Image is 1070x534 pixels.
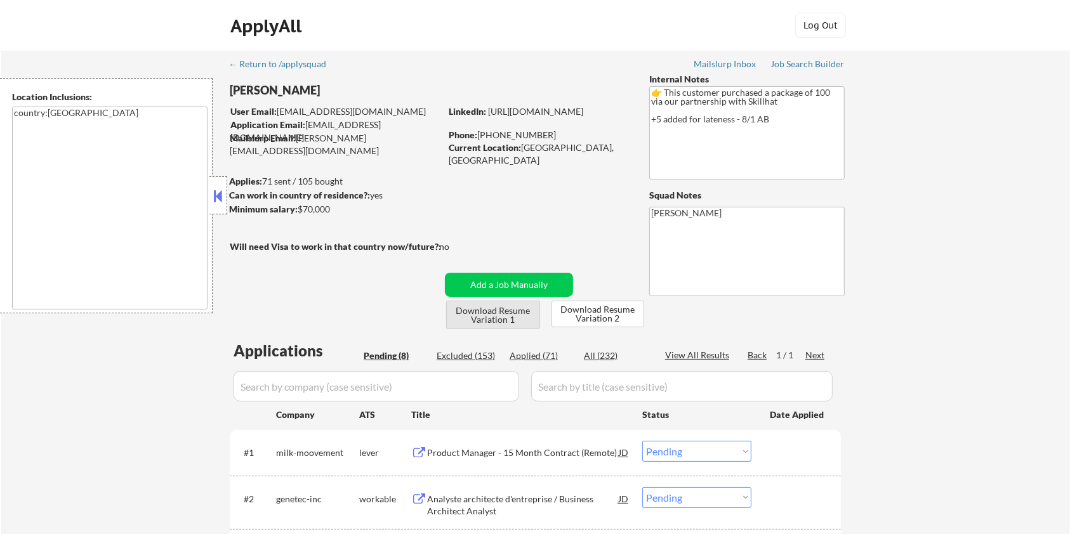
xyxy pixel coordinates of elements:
[445,273,573,297] button: Add a Job Manually
[649,189,845,202] div: Squad Notes
[665,349,733,361] div: View All Results
[427,493,619,518] div: Analyste architecte d'entreprise / Business Architect Analyst
[244,446,266,459] div: #1
[618,441,630,464] div: JD
[234,371,519,401] input: Search by company (case sensitive)
[359,408,411,421] div: ATS
[694,59,757,72] a: Mailslurp Inbox
[230,82,491,98] div: [PERSON_NAME]
[770,59,845,72] a: Job Search Builder
[229,175,440,188] div: 71 sent / 105 bought
[230,15,305,37] div: ApplyAll
[618,487,630,510] div: JD
[649,73,845,86] div: Internal Notes
[228,59,338,72] a: ← Return to /applysquad
[805,349,826,361] div: Next
[244,493,266,505] div: #2
[230,119,305,130] strong: Application Email:
[531,371,833,401] input: Search by title (case sensitive)
[230,106,277,117] strong: User Email:
[449,141,628,166] div: [GEOGRAPHIC_DATA], [GEOGRAPHIC_DATA]
[230,241,441,252] strong: Will need Visa to work in that country now/future?:
[439,240,475,253] div: no
[359,446,411,459] div: lever
[770,408,826,421] div: Date Applied
[228,60,338,68] div: ← Return to /applysquad
[795,13,846,38] button: Log Out
[229,190,370,200] strong: Can work in country of residence?:
[229,203,440,216] div: $70,000
[276,446,359,459] div: milk-moovement
[230,105,440,118] div: [EMAIL_ADDRESS][DOMAIN_NAME]
[364,349,427,362] div: Pending (8)
[229,189,437,202] div: yes
[776,349,805,361] div: 1 / 1
[552,301,644,327] button: Download Resume Variation 2
[748,349,768,361] div: Back
[437,349,500,362] div: Excluded (153)
[449,142,521,153] strong: Current Location:
[770,60,845,68] div: Job Search Builder
[276,408,359,421] div: Company
[276,493,359,505] div: genetec-inc
[427,446,619,459] div: Product Manager - 15 Month Contract (Remote)
[642,403,751,426] div: Status
[229,204,298,214] strong: Minimum salary:
[584,349,647,362] div: All (232)
[230,133,296,143] strong: Mailslurp Email:
[411,408,630,421] div: Title
[446,301,540,329] button: Download Resume Variation 1
[359,493,411,505] div: workable
[449,129,477,140] strong: Phone:
[229,176,262,186] strong: Applies:
[230,119,440,143] div: [EMAIL_ADDRESS][DOMAIN_NAME]
[234,343,359,358] div: Applications
[510,349,573,362] div: Applied (71)
[488,106,583,117] a: [URL][DOMAIN_NAME]
[694,60,757,68] div: Mailslurp Inbox
[230,132,440,157] div: [PERSON_NAME][EMAIL_ADDRESS][DOMAIN_NAME]
[12,91,208,103] div: Location Inclusions:
[449,106,486,117] strong: LinkedIn:
[449,129,628,141] div: [PHONE_NUMBER]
